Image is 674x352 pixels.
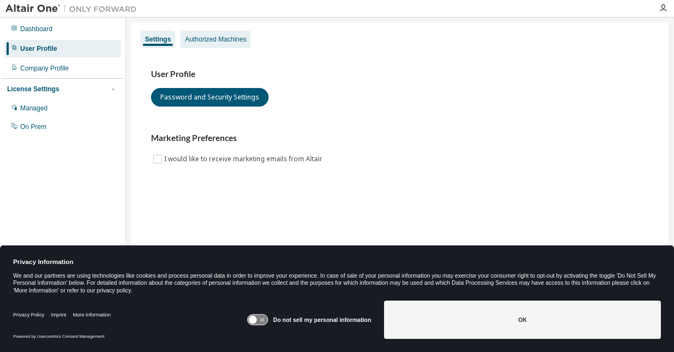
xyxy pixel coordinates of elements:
[151,88,269,107] button: Password and Security Settings
[20,64,69,73] div: Company Profile
[185,35,246,44] div: Authorized Machines
[20,104,48,113] div: Managed
[164,152,324,166] label: I would like to receive marketing emails from Altair
[151,133,649,144] h3: Marketing Preferences
[145,35,171,44] div: Settings
[5,3,142,14] img: Altair One
[20,122,47,131] div: On Prem
[20,25,53,33] div: Dashboard
[7,85,59,93] div: License Settings
[20,44,57,53] div: User Profile
[151,69,649,80] h3: User Profile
